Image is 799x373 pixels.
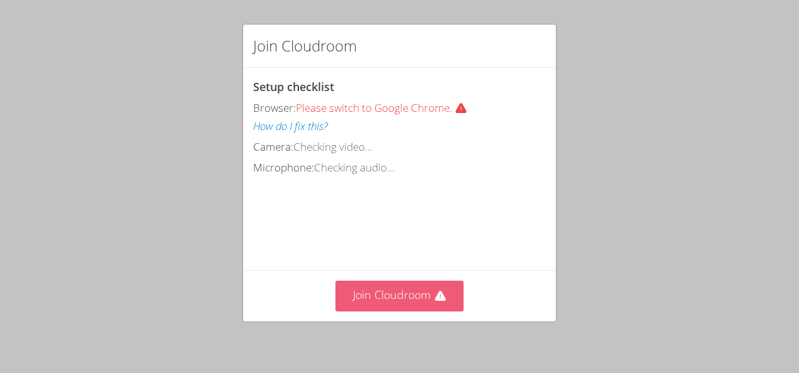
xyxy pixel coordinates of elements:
h2: Join Cloudroom [253,35,357,57]
span: Checking video... [293,139,372,154]
span: Browser: [253,100,296,115]
span: Setup checklist [253,79,334,94]
span: Camera: [253,139,293,154]
button: How do I fix this? [253,117,328,136]
button: Join Cloudroom [335,281,464,311]
span: Microphone: [253,160,314,175]
span: Please switch to Google Chrome. [296,100,472,115]
span: Checking audio... [314,160,394,175]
